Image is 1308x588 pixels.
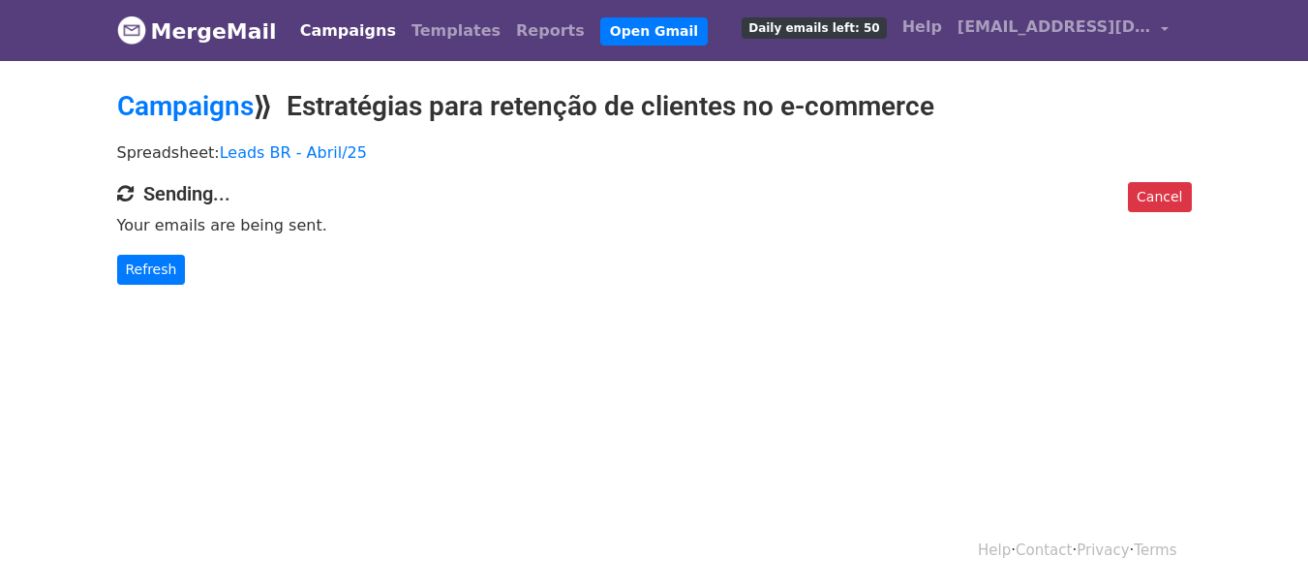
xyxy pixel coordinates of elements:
[404,12,508,50] a: Templates
[508,12,593,50] a: Reports
[1077,542,1129,559] a: Privacy
[978,542,1011,559] a: Help
[1134,542,1176,559] a: Terms
[1211,495,1308,588] iframe: Chat Widget
[117,90,254,122] a: Campaigns
[117,182,1192,205] h4: Sending...
[742,17,886,39] span: Daily emails left: 50
[117,142,1192,163] p: Spreadsheet:
[117,90,1192,123] h2: ⟫ Estratégias para retenção de clientes no e-commerce
[895,8,950,46] a: Help
[600,17,708,46] a: Open Gmail
[220,143,367,162] a: Leads BR - Abril/25
[292,12,404,50] a: Campaigns
[734,8,894,46] a: Daily emails left: 50
[958,15,1151,39] span: [EMAIL_ADDRESS][DOMAIN_NAME]
[1128,182,1191,212] a: Cancel
[117,11,277,51] a: MergeMail
[117,15,146,45] img: MergeMail logo
[117,215,1192,235] p: Your emails are being sent.
[117,255,186,285] a: Refresh
[950,8,1176,53] a: [EMAIL_ADDRESS][DOMAIN_NAME]
[1016,542,1072,559] a: Contact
